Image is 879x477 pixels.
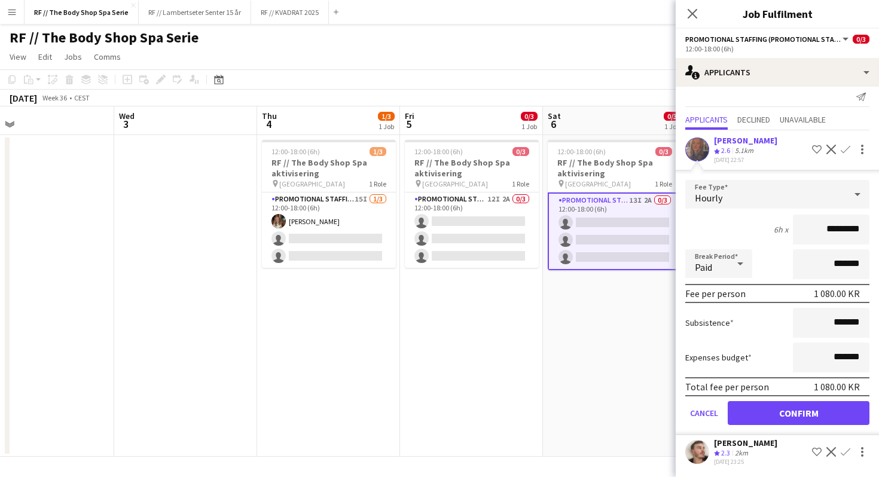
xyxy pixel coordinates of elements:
span: Paid [695,261,712,273]
span: View [10,51,26,62]
span: Thu [262,111,277,121]
span: 1/3 [378,112,395,121]
button: RF // Lambertseter Senter 15 år [139,1,251,24]
button: Promotional Staffing (Promotional Staff) [685,35,850,44]
span: Unavailable [780,115,826,124]
app-job-card: 12:00-18:00 (6h)1/3RF // The Body Shop Spa aktivisering [GEOGRAPHIC_DATA]1 RolePromotional Staffi... [262,140,396,268]
h3: RF // The Body Shop Spa aktivisering [262,157,396,179]
div: [DATE] 23:25 [714,458,777,466]
button: Cancel [685,401,723,425]
span: 2.6 [721,146,730,155]
span: 0/3 [521,112,538,121]
span: 5 [403,117,414,131]
a: Edit [33,49,57,65]
span: Hourly [695,192,722,204]
a: Jobs [59,49,87,65]
div: 1 Job [379,122,394,131]
div: 6h x [774,224,788,235]
span: 6 [546,117,561,131]
label: Expenses budget [685,352,752,363]
span: Week 36 [39,93,69,102]
span: Jobs [64,51,82,62]
div: CEST [74,93,90,102]
span: Declined [737,115,770,124]
span: Wed [119,111,135,121]
span: Promotional Staffing (Promotional Staff) [685,35,841,44]
div: 1 Job [521,122,537,131]
div: 12:00-18:00 (6h) [685,44,869,53]
span: 12:00-18:00 (6h) [557,147,606,156]
span: 1 Role [512,179,529,188]
span: 1/3 [370,147,386,156]
div: [DATE] 22:57 [714,156,777,164]
h1: RF // The Body Shop Spa Serie [10,29,199,47]
span: 0/3 [853,35,869,44]
span: [GEOGRAPHIC_DATA] [422,179,488,188]
div: 1 080.00 KR [814,288,860,299]
div: Total fee per person [685,381,769,393]
span: Applicants [685,115,728,124]
div: 5.1km [732,146,756,156]
span: 1 Role [369,179,386,188]
span: [GEOGRAPHIC_DATA] [279,179,345,188]
div: 2km [732,448,750,458]
button: RF // The Body Shop Spa Serie [25,1,139,24]
span: 12:00-18:00 (6h) [414,147,463,156]
div: [PERSON_NAME] [714,438,777,448]
h3: Job Fulfilment [676,6,879,22]
span: 0/3 [655,147,672,156]
a: Comms [89,49,126,65]
app-card-role: Promotional Staffing (Promotional Staff)15I1/312:00-18:00 (6h)[PERSON_NAME] [262,192,396,268]
div: [PERSON_NAME] [714,135,777,146]
span: 3 [117,117,135,131]
div: Fee per person [685,288,746,299]
h3: RF // The Body Shop Spa aktivisering [405,157,539,179]
span: 2.3 [721,448,730,457]
span: 12:00-18:00 (6h) [271,147,320,156]
div: 1 Job [664,122,680,131]
app-job-card: 12:00-18:00 (6h)0/3RF // The Body Shop Spa aktivisering [GEOGRAPHIC_DATA]1 RolePromotional Staffi... [548,140,682,270]
span: 0/3 [512,147,529,156]
span: Fri [405,111,414,121]
h3: RF // The Body Shop Spa aktivisering [548,157,682,179]
span: Edit [38,51,52,62]
div: Applicants [676,58,879,87]
app-card-role: Promotional Staffing (Promotional Staff)12I2A0/312:00-18:00 (6h) [405,192,539,268]
span: 0/3 [664,112,680,121]
div: [DATE] [10,92,37,104]
span: 1 Role [655,179,672,188]
button: RF // KVADRAT 2025 [251,1,329,24]
app-card-role: Promotional Staffing (Promotional Staff)13I2A0/312:00-18:00 (6h) [548,192,682,270]
label: Subsistence [685,317,734,328]
button: Confirm [728,401,869,425]
a: View [5,49,31,65]
span: Sat [548,111,561,121]
div: 1 080.00 KR [814,381,860,393]
span: Comms [94,51,121,62]
app-job-card: 12:00-18:00 (6h)0/3RF // The Body Shop Spa aktivisering [GEOGRAPHIC_DATA]1 RolePromotional Staffi... [405,140,539,268]
span: 4 [260,117,277,131]
span: [GEOGRAPHIC_DATA] [565,179,631,188]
